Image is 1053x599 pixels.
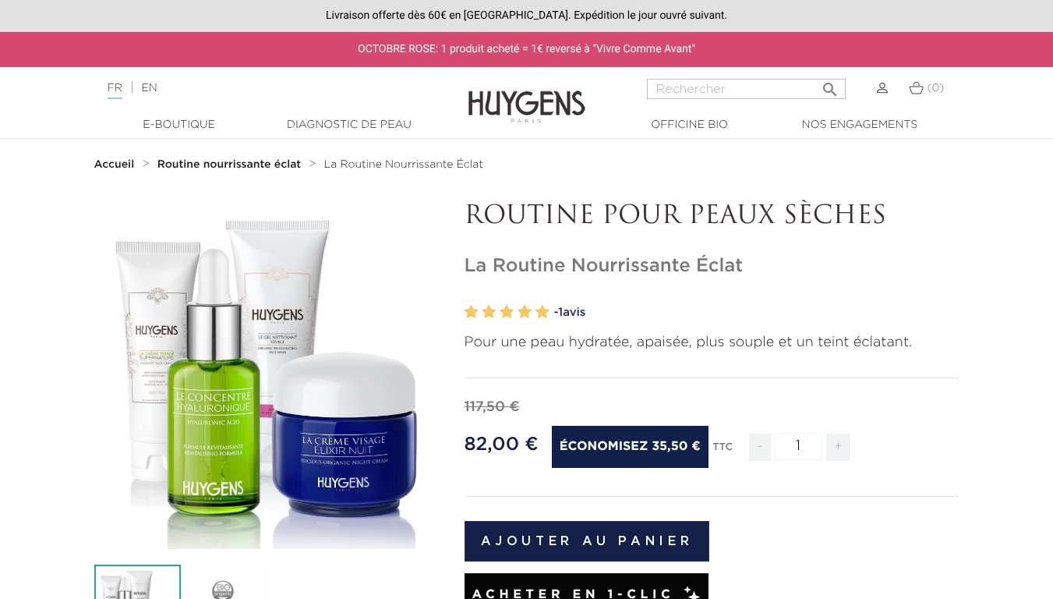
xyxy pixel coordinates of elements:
[271,117,427,133] a: Diagnostic de peau
[157,159,301,170] strong: Routine nourrissante éclat
[465,521,710,562] button: Ajouter au panier
[101,117,257,133] a: E-Boutique
[500,301,514,324] label: 3
[94,158,138,171] a: Accueil
[782,117,938,133] a: Nos engagements
[482,301,496,324] label: 2
[465,435,539,454] span: 82,00 €
[465,255,959,278] h1: La Routine Nourrissante Éclat
[558,307,563,318] span: 1
[927,83,944,94] span: (0)
[518,301,532,324] label: 4
[554,301,959,324] a: -1avis
[94,159,135,170] strong: Accueil
[465,400,520,414] span: 117,50 €
[100,79,427,97] div: |
[552,426,708,468] span: Économisez 35,50 €
[816,74,844,95] button: 
[465,301,479,324] label: 1
[712,431,733,473] div: TTC
[468,66,585,126] img: Huygens
[324,158,483,171] a: La Routine Nourrissante Éclat
[324,159,483,170] span: La Routine Nourrissante Éclat
[465,202,959,232] p: ROUTINE POUR PEAUX SÈCHES
[826,434,851,461] span: +
[141,83,157,94] a: EN
[647,79,846,99] input: Rechercher
[821,76,839,94] i: 
[775,433,822,460] input: Quantité
[535,301,549,324] label: 5
[108,83,122,99] a: FR
[157,158,305,171] a: Routine nourrissante éclat
[749,434,771,461] span: -
[465,332,959,353] p: Pour une peau hydratée, apaisée, plus souple et un teint éclatant.
[612,117,768,133] a: Officine Bio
